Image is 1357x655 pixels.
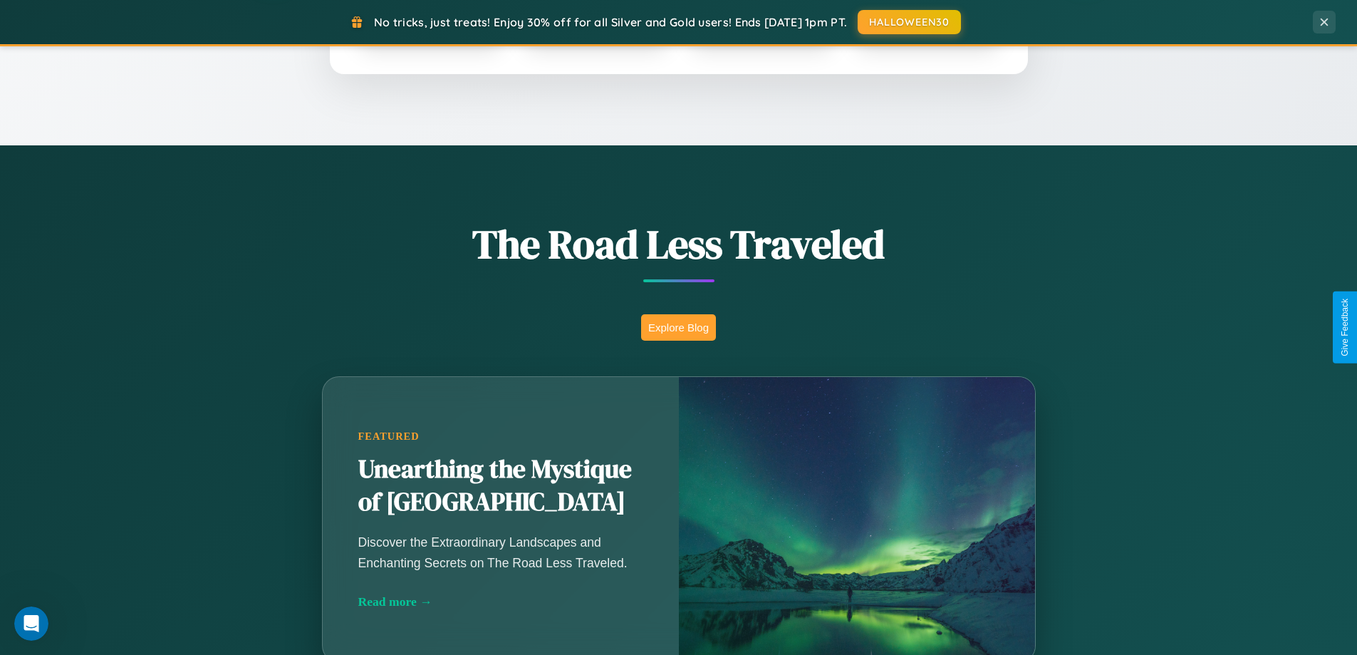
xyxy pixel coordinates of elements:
h2: Unearthing the Mystique of [GEOGRAPHIC_DATA] [358,453,643,519]
span: No tricks, just treats! Enjoy 30% off for all Silver and Gold users! Ends [DATE] 1pm PT. [374,15,847,29]
button: Explore Blog [641,314,716,341]
div: Give Feedback [1340,299,1350,356]
iframe: Intercom live chat [14,607,48,641]
h1: The Road Less Traveled [251,217,1106,272]
div: Read more → [358,594,643,609]
div: Featured [358,430,643,443]
p: Discover the Extraordinary Landscapes and Enchanting Secrets on The Road Less Traveled. [358,532,643,572]
button: HALLOWEEN30 [858,10,961,34]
